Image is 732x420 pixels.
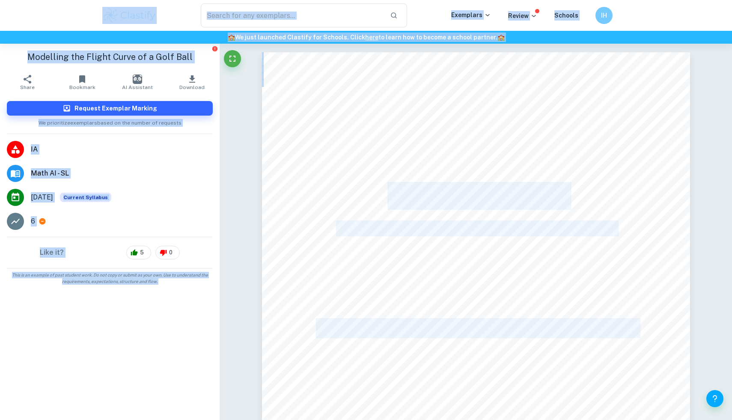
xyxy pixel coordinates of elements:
span: The Exploration [387,184,564,209]
button: Download [165,70,220,94]
button: Report issue [211,45,218,52]
a: here [365,34,378,41]
span: 🏫 [497,34,505,41]
span: [DATE] [31,192,53,203]
button: AI Assistant [110,70,165,94]
p: 6 [31,216,35,226]
div: 0 [155,246,180,259]
div: 5 [126,246,151,259]
span: 5 [135,248,149,257]
button: Request Exemplar Marking [7,101,213,116]
div: This exemplar is based on the current syllabus. Feel free to refer to it for inspiration/ideas wh... [60,193,111,202]
h6: Like it? [40,247,64,258]
span: Current Syllabus [60,193,111,202]
span: Share [20,84,35,90]
img: AI Assistant [133,74,142,84]
span: AI Assistant [122,84,153,90]
span: Download [179,84,205,90]
button: Bookmark [55,70,110,94]
p: Exemplars [451,10,491,20]
h6: Request Exemplar Marking [74,104,157,113]
h1: Modelling the Flight Curve of a Golf Ball [7,51,213,63]
h6: IH [599,11,609,20]
img: Clastify logo [102,7,157,24]
span: IA [31,144,213,155]
input: Search for any exemplars... [201,3,383,27]
span: 🏫 [228,34,235,41]
h6: We just launched Clastify for Schools. Click to learn how to become a school partner. [2,33,730,42]
span: Math AI - SL [31,168,213,179]
span: Modelling the Flight Curve of a Golf Ball [316,319,636,337]
span: 0 [164,248,177,257]
span: Bookmark [69,84,95,90]
a: Schools [554,12,578,19]
span: We prioritize exemplars based on the number of requests [39,116,182,127]
button: Fullscreen [224,50,241,67]
p: Review [508,11,537,21]
span: This is an example of past student work. Do not copy or submit as your own. Use to understand the... [3,272,216,285]
button: Help and Feedback [706,390,723,407]
button: IH [595,7,613,24]
span: Mathematics: Applications and Interpretations SL [336,222,615,236]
